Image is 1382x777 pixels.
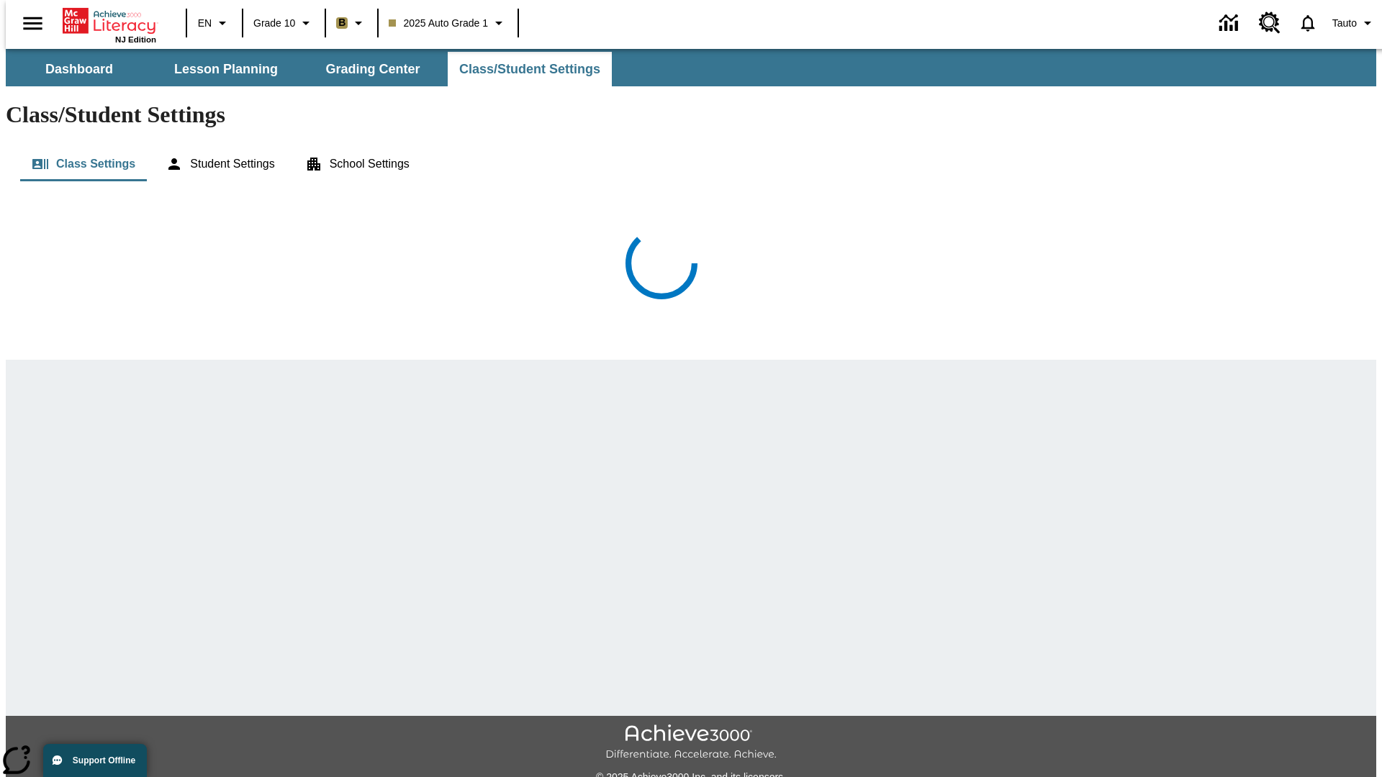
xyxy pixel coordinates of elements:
[1289,4,1327,42] a: Notifications
[301,52,445,86] button: Grading Center
[43,744,147,777] button: Support Offline
[1327,10,1382,36] button: Profile/Settings
[191,10,238,36] button: Language: EN, Select a language
[174,61,278,78] span: Lesson Planning
[6,49,1376,86] div: SubNavbar
[605,724,777,761] img: Achieve3000 Differentiate Accelerate Achieve
[325,61,420,78] span: Grading Center
[115,35,156,44] span: NJ Edition
[338,14,345,32] span: B
[45,61,113,78] span: Dashboard
[6,101,1376,128] h1: Class/Student Settings
[20,147,1362,181] div: Class/Student Settings
[1211,4,1250,43] a: Data Center
[1332,16,1357,31] span: Tauto
[448,52,612,86] button: Class/Student Settings
[12,2,54,45] button: Open side menu
[6,52,613,86] div: SubNavbar
[63,5,156,44] div: Home
[198,16,212,31] span: EN
[73,755,135,765] span: Support Offline
[383,10,513,36] button: Class: 2025 Auto Grade 1, Select your class
[154,147,286,181] button: Student Settings
[389,16,488,31] span: 2025 Auto Grade 1
[7,52,151,86] button: Dashboard
[63,6,156,35] a: Home
[253,16,295,31] span: Grade 10
[459,61,600,78] span: Class/Student Settings
[20,147,147,181] button: Class Settings
[248,10,320,36] button: Grade: Grade 10, Select a grade
[1250,4,1289,42] a: Resource Center, Will open in new tab
[154,52,298,86] button: Lesson Planning
[330,10,373,36] button: Boost Class color is light brown. Change class color
[294,147,421,181] button: School Settings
